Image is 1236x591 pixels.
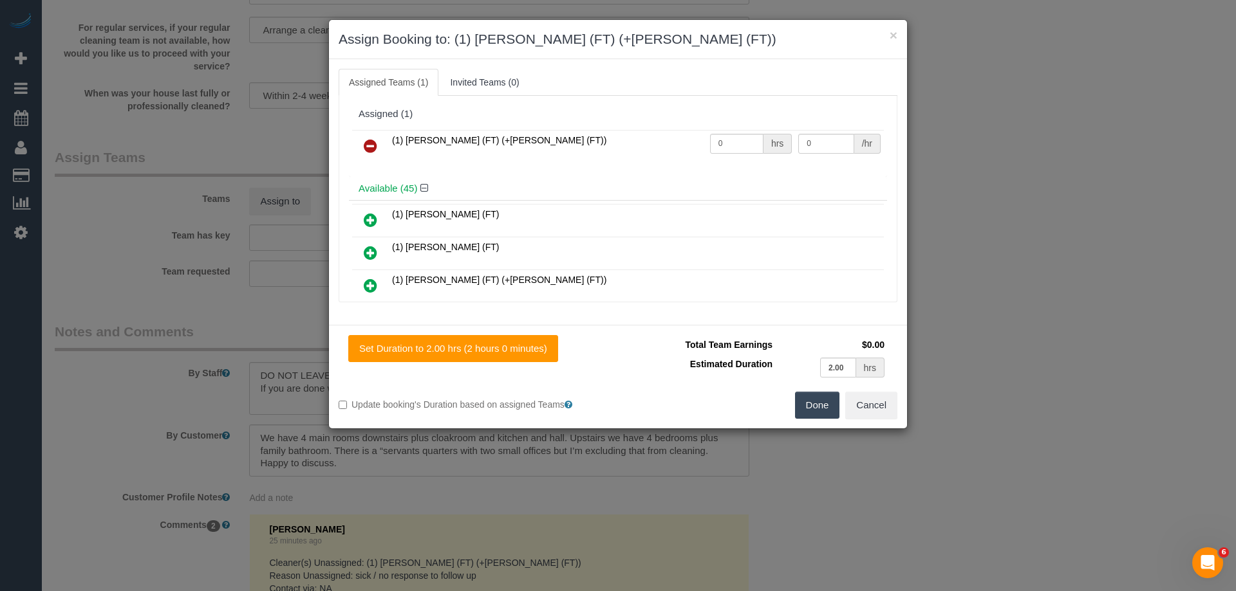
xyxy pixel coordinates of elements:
[854,134,881,154] div: /hr
[392,275,606,285] span: (1) [PERSON_NAME] (FT) (+[PERSON_NAME] (FT))
[348,335,558,362] button: Set Duration to 2.00 hrs (2 hours 0 minutes)
[339,401,347,409] input: Update booking's Duration based on assigned Teams
[392,135,606,145] span: (1) [PERSON_NAME] (FT) (+[PERSON_NAME] (FT))
[440,69,529,96] a: Invited Teams (0)
[890,28,897,42] button: ×
[795,392,840,419] button: Done
[339,398,608,411] label: Update booking's Duration based on assigned Teams
[339,69,438,96] a: Assigned Teams (1)
[628,335,776,354] td: Total Team Earnings
[392,209,499,219] span: (1) [PERSON_NAME] (FT)
[690,359,772,369] span: Estimated Duration
[845,392,897,419] button: Cancel
[856,358,885,377] div: hrs
[359,109,877,120] div: Assigned (1)
[1219,547,1229,558] span: 6
[359,183,877,194] h4: Available (45)
[1192,547,1223,578] iframe: Intercom live chat
[776,335,888,354] td: $0.00
[339,30,897,49] h3: Assign Booking to: (1) [PERSON_NAME] (FT) (+[PERSON_NAME] (FT))
[763,134,792,154] div: hrs
[392,242,499,252] span: (1) [PERSON_NAME] (FT)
